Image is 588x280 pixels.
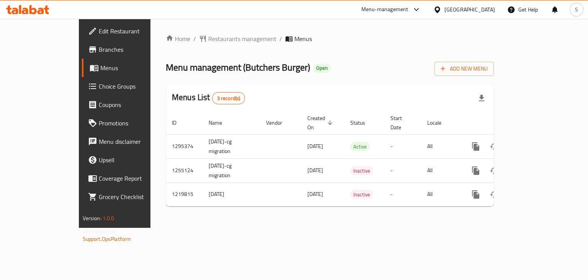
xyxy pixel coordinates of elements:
h2: Menus List [172,92,245,104]
td: [DATE] [203,183,260,206]
span: Menus [100,63,171,72]
span: Edit Restaurant [99,26,171,36]
span: Menus [294,34,312,43]
span: Version: [83,213,101,223]
a: Menu disclaimer [82,132,177,151]
span: Inactive [350,190,373,199]
a: Menus [82,59,177,77]
div: Export file [472,89,491,107]
a: Branches [82,40,177,59]
li: / [193,34,196,43]
span: [DATE] [307,141,323,151]
th: Actions [461,111,546,135]
span: Choice Groups [99,82,171,91]
span: Grocery Checklist [99,192,171,201]
div: Total records count [212,92,245,104]
span: [DATE] [307,189,323,199]
span: [DATE] [307,165,323,175]
span: Locale [427,118,451,127]
button: Change Status [485,161,503,180]
span: Start Date [390,114,412,132]
td: - [384,134,421,158]
table: enhanced table [166,111,546,206]
td: [DATE]-cg migration [203,134,260,158]
a: Grocery Checklist [82,188,177,206]
span: 3 record(s) [212,95,245,102]
td: All [421,134,461,158]
td: [DATE]-cg migration [203,158,260,183]
a: Promotions [82,114,177,132]
td: 1219815 [166,183,203,206]
span: Inactive [350,166,373,175]
span: Menu management ( Butchers Burger ) [166,59,310,76]
button: more [467,185,485,204]
td: All [421,158,461,183]
div: Menu-management [361,5,408,14]
span: Status [350,118,375,127]
span: Active [350,142,370,151]
span: 1.0.0 [103,213,114,223]
span: Coupons [99,100,171,109]
a: Coupons [82,96,177,114]
span: Get support on: [83,226,118,236]
td: 1295374 [166,134,203,158]
td: - [384,183,421,206]
button: more [467,161,485,180]
td: 1255124 [166,158,203,183]
span: Upsell [99,155,171,165]
span: Promotions [99,119,171,128]
div: [GEOGRAPHIC_DATA] [444,5,495,14]
a: Coverage Report [82,169,177,188]
a: Upsell [82,151,177,169]
span: Name [209,118,232,127]
span: Restaurants management [208,34,276,43]
span: S [575,5,578,14]
li: / [279,34,282,43]
button: more [467,137,485,156]
td: - [384,158,421,183]
nav: breadcrumb [166,34,494,43]
span: Open [313,65,331,71]
a: Restaurants management [199,34,276,43]
td: All [421,183,461,206]
button: Add New Menu [434,62,494,76]
a: Edit Restaurant [82,22,177,40]
span: ID [172,118,186,127]
a: Home [166,34,190,43]
a: Support.OpsPlatform [83,234,131,244]
a: Choice Groups [82,77,177,96]
span: Menu disclaimer [99,137,171,146]
span: Add New Menu [441,64,488,74]
div: Open [313,64,331,73]
button: Change Status [485,137,503,156]
button: Change Status [485,185,503,204]
span: Branches [99,45,171,54]
span: Coverage Report [99,174,171,183]
span: Created On [307,114,335,132]
span: Vendor [266,118,292,127]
